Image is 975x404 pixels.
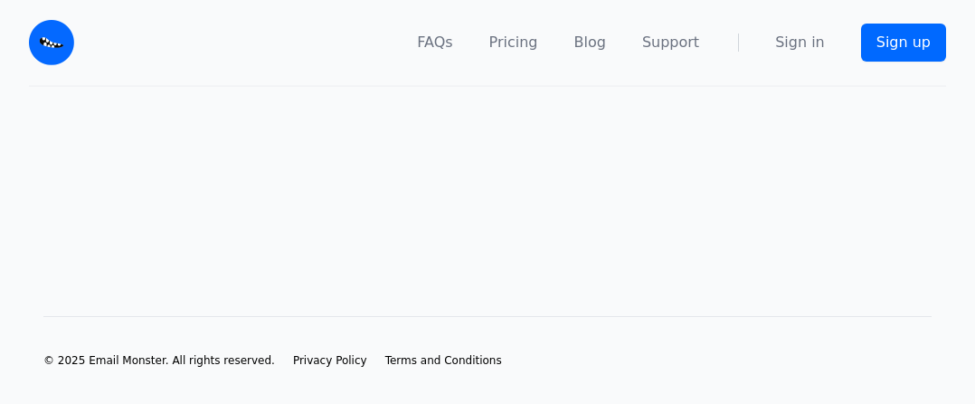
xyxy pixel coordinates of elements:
a: Terms and Conditions [385,353,502,368]
a: Privacy Policy [293,353,367,368]
span: Privacy Policy [293,354,367,367]
a: Pricing [489,32,538,53]
a: Sign in [775,32,825,53]
a: FAQs [417,32,452,53]
a: Support [642,32,699,53]
img: Email Monster [29,20,74,65]
a: Sign up [861,24,946,62]
li: © 2025 Email Monster. All rights reserved. [43,353,275,368]
span: Terms and Conditions [385,354,502,367]
a: Blog [574,32,606,53]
